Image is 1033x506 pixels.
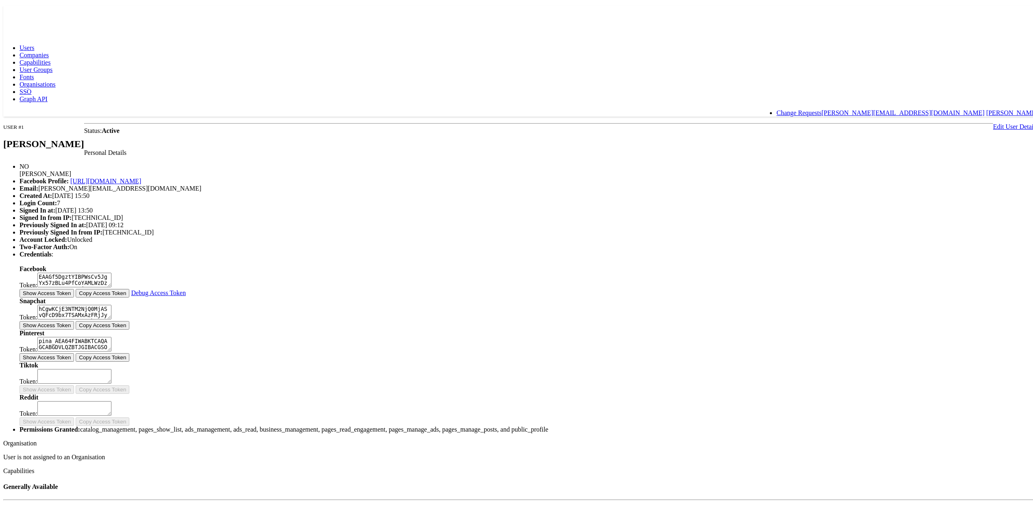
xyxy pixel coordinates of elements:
[20,183,38,190] b: Email:
[20,424,80,431] b: Permissions Granted:
[76,415,129,424] button: Copy Access Token
[20,360,38,367] b: Tiktok
[76,383,129,392] button: Copy Access Token
[76,351,129,360] button: Copy Access Token
[20,176,69,182] b: Facebook Profile:
[76,319,129,328] button: Copy Access Token
[20,219,86,226] b: Previously Signed In at:
[20,295,46,302] b: Snapchat
[20,415,74,424] button: Show Access Token
[3,122,24,128] small: USER #1
[131,287,186,294] a: Debug Access Token
[20,351,74,360] button: Show Access Token
[20,190,52,197] b: Created At:
[822,107,985,114] a: [PERSON_NAME][EMAIL_ADDRESS][DOMAIN_NAME]
[20,50,49,56] a: Companies
[20,287,74,295] button: Show Access Token
[20,383,74,392] button: Show Access Token
[20,227,102,234] b: Previously Signed In from IP:
[70,176,141,182] a: [URL][DOMAIN_NAME]
[20,212,72,219] b: Signed In from IP:
[20,249,52,256] b: Credentials
[20,42,34,49] a: Users
[776,107,822,114] a: Change Requests
[37,335,111,350] textarea: pina_AEA64FIWABKTCAQAGCABGDVLQZBTJGIBACGSOIIRMFOFSFUDLCGV5GDTA6OE2PWAMTNXDWQ3EL3ZHXMT5ZTBJ56QBHBF...
[20,86,31,93] a: SSO
[20,319,74,328] button: Show Access Token
[20,392,38,399] b: Reddit
[20,234,67,241] b: Account Locked:
[20,241,70,248] b: Two-Factor Auth:
[20,72,34,78] a: Fonts
[20,93,48,100] a: Graph API
[20,205,55,212] b: Signed In at:
[20,79,56,86] a: Organisations
[37,271,111,285] textarea: EAAGf5DgztYIBPWsCv5JgYx57zBLu4PfCoYAMLWzDzvzBT97MS3nom8iD7ZBmZCNpOW91059orfljTZCCwYg15XKiLaJI8MIX...
[20,198,57,204] b: Login Count:
[20,64,52,71] a: User Groups
[37,303,111,317] textarea: hCgwKCjE3NTM2NjQ0MjASvQFcD9bx7TSAMxAzFRjJyVTDXcGAGXMCxU876hBPrpZqNmG7K3KVIZiRwTb1wh1iW3cqzoPgtxLI...
[76,287,129,295] button: Copy Access Token
[20,328,44,334] b: Pinterest
[20,263,46,270] b: Facebook
[102,125,120,132] b: Active
[3,137,84,148] h2: [PERSON_NAME]
[20,57,50,64] a: Capabilities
